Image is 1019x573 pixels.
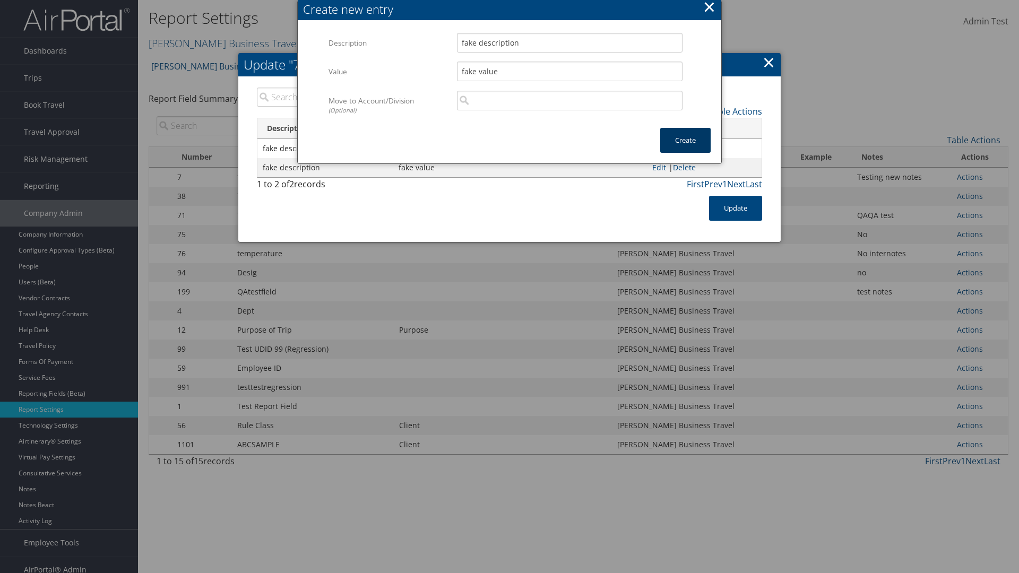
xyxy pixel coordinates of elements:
a: Delete [673,162,696,172]
div: Create new entry [303,1,721,18]
label: Move to Account/Division [329,91,449,120]
a: Table Actions [709,106,762,117]
a: × [763,51,775,73]
label: Description [329,33,449,53]
a: Prev [704,178,722,190]
td: fake description [257,158,393,177]
th: Description: activate to sort column descending [257,118,393,139]
button: Create [660,128,711,153]
a: Next [727,178,746,190]
td: | [647,158,762,177]
a: Last [746,178,762,190]
td: fake value [393,158,480,177]
div: 1 to 2 of records [257,178,372,196]
div: (Optional) [329,106,449,115]
a: 1 [722,178,727,190]
h2: Update "7: test" Values [238,53,781,76]
label: Value [329,62,449,82]
input: Search [257,88,372,107]
td: fake description [257,139,393,158]
a: First [687,178,704,190]
button: Update [709,196,762,221]
a: Edit [652,162,666,172]
span: 2 [289,178,294,190]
